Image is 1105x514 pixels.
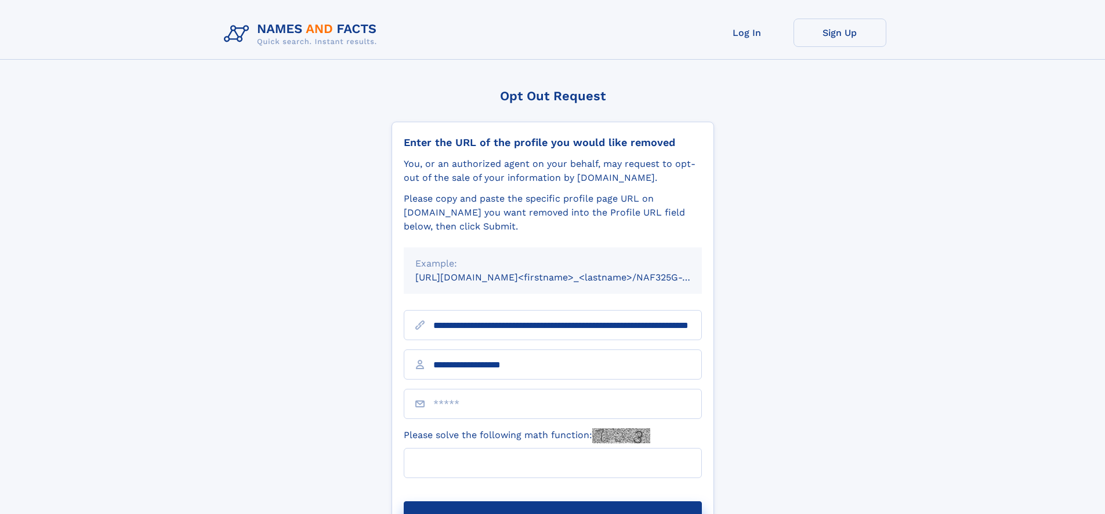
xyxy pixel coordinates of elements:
[701,19,794,47] a: Log In
[219,19,386,50] img: Logo Names and Facts
[404,428,650,443] label: Please solve the following math function:
[415,272,724,283] small: [URL][DOMAIN_NAME]<firstname>_<lastname>/NAF325G-xxxxxxxx
[415,257,690,271] div: Example:
[392,89,714,103] div: Opt Out Request
[404,157,702,185] div: You, or an authorized agent on your behalf, may request to opt-out of the sale of your informatio...
[794,19,886,47] a: Sign Up
[404,192,702,234] div: Please copy and paste the specific profile page URL on [DOMAIN_NAME] you want removed into the Pr...
[404,136,702,149] div: Enter the URL of the profile you would like removed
